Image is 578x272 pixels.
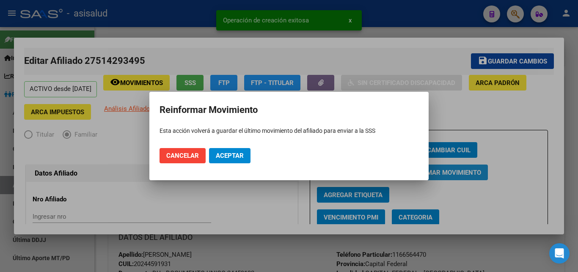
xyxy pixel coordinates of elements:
h2: Reinformar Movimiento [160,102,418,118]
button: Aceptar [209,148,250,163]
div: Open Intercom Messenger [549,243,570,264]
span: Aceptar [216,152,244,159]
p: Esta acción volverá a guardar el último movimiento del afiliado para enviar a la SSS [160,126,418,135]
span: Cancelar [166,152,199,159]
button: Cancelar [160,148,206,163]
